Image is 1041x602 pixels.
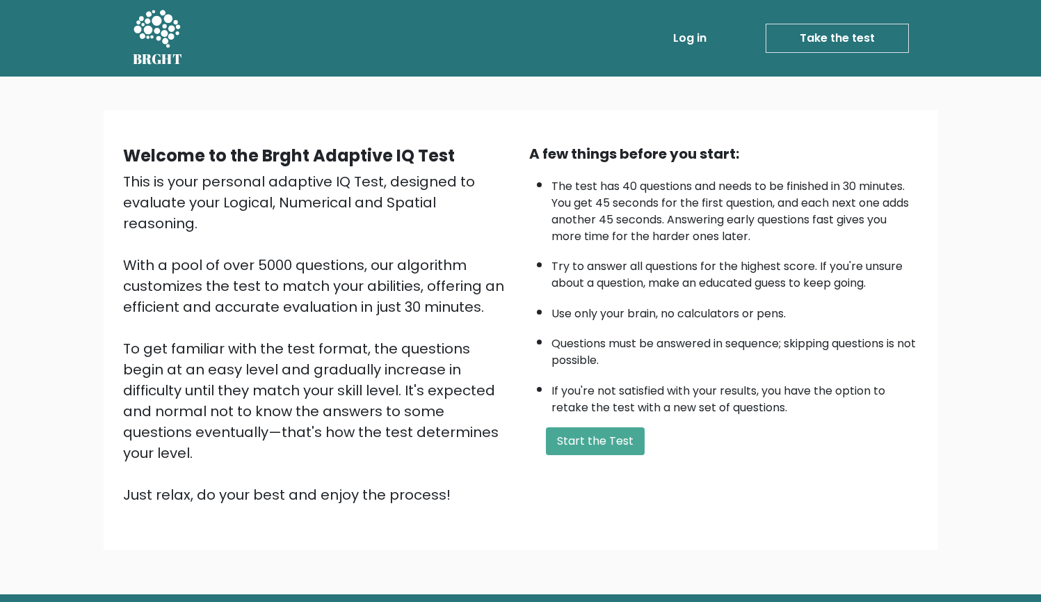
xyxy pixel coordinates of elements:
a: Take the test [766,24,909,53]
li: Questions must be answered in sequence; skipping questions is not possible. [551,328,919,369]
button: Start the Test [546,427,645,455]
b: Welcome to the Brght Adaptive IQ Test [123,144,455,167]
h5: BRGHT [133,51,183,68]
a: Log in [668,24,712,52]
li: If you're not satisfied with your results, you have the option to retake the test with a new set ... [551,376,919,416]
li: Use only your brain, no calculators or pens. [551,299,919,322]
li: The test has 40 questions and needs to be finished in 30 minutes. You get 45 seconds for the firs... [551,171,919,245]
div: This is your personal adaptive IQ Test, designed to evaluate your Logical, Numerical and Spatial ... [123,171,513,505]
li: Try to answer all questions for the highest score. If you're unsure about a question, make an edu... [551,251,919,292]
a: BRGHT [133,6,183,71]
div: A few things before you start: [529,143,919,164]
